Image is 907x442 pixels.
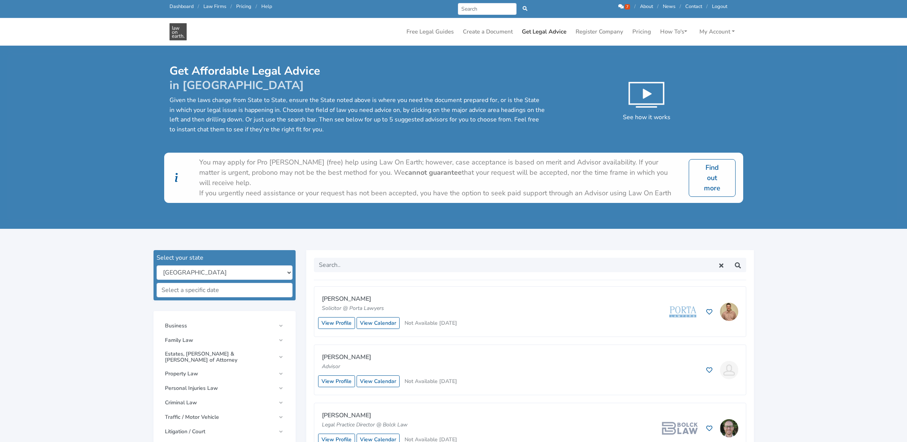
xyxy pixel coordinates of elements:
p: Given the laws change from State to State, ensure the State noted above is where you need the doc... [170,96,545,134]
p: [PERSON_NAME] [322,294,455,304]
a: Business [161,319,288,333]
a: Personal Injuries Law [161,381,288,395]
a: View Profile [318,317,355,329]
a: How To's [657,24,690,39]
input: Select a specific date [157,283,293,297]
span: / [230,3,232,10]
a: View Profile [318,375,355,387]
p: Legal Practice Director @ Bolck Law [322,421,455,429]
span: See how it works [623,113,670,121]
span: in [GEOGRAPHIC_DATA] [170,78,304,93]
div: Select your state [157,253,293,262]
span: Family Law [165,337,276,343]
span: / [680,3,681,10]
img: Get Legal Advice in [170,23,187,40]
a: Find out more [689,159,735,197]
a: Register Company [573,24,626,39]
a: 7 [618,3,631,10]
span: / [634,3,636,10]
a: Criminal Law [161,396,288,410]
a: Create a Document [460,24,516,39]
div: You may apply for Pro [PERSON_NAME] (free) help using Law On Earth; however, case acceptance is b... [199,157,680,188]
img: Clayton Bolck [720,419,738,437]
div: If you urgently need assistance or your request has not been accepted, you have the option to see... [199,188,680,198]
a: Traffic / Motor Vehicle [161,410,288,424]
a: Estates, [PERSON_NAME] & [PERSON_NAME] of Attorney [161,348,288,366]
p: Advisor [322,362,455,371]
a: Help [261,3,272,10]
a: Get Legal Advice [519,24,569,39]
span: / [657,3,659,10]
a: Litigation / Court [161,425,288,439]
span: Estates, [PERSON_NAME] & [PERSON_NAME] of Attorney [165,351,276,363]
span: Traffic / Motor Vehicle [165,414,276,420]
a: Free Legal Guides [403,24,457,39]
a: Property Law [161,367,288,381]
a: Dashboard [170,3,194,10]
p: Solicitor @ Porta Lawyers [322,304,455,313]
a: View Calendar [357,317,400,329]
p: [PERSON_NAME] [322,353,455,362]
img: Bolck Law [661,421,699,436]
a: Family Law [161,333,288,347]
a: About [640,3,653,10]
input: Search [458,3,517,15]
img: Bailey Eustace [720,303,738,321]
span: Criminal Law [165,400,276,406]
button: Not Available [DATE] [401,375,461,387]
span: Business [165,323,276,329]
a: My Account [696,24,738,39]
span: 7 [625,4,630,10]
span: / [706,3,708,10]
h1: Get Affordable Legal Advice [170,64,545,93]
p: [PERSON_NAME] [322,411,455,421]
a: Contact [685,3,702,10]
img: Porta Lawyers [667,302,699,321]
span: Property Law [165,371,276,377]
a: News [663,3,675,10]
span: / [198,3,199,10]
input: Search.. [314,258,713,272]
a: Logout [712,3,727,10]
a: Pricing [629,24,654,39]
b: cannot guarantee [405,168,462,177]
span: / [256,3,257,10]
a: Pricing [236,3,251,10]
span: Personal Injuries Law [165,385,276,391]
button: Not Available [DATE] [401,317,461,329]
a: View Calendar [357,375,400,387]
button: See how it works [614,68,680,131]
span: Litigation / Court [165,429,276,435]
a: Law Firms [203,3,226,10]
img: Amanda Gleeson [720,361,738,379]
